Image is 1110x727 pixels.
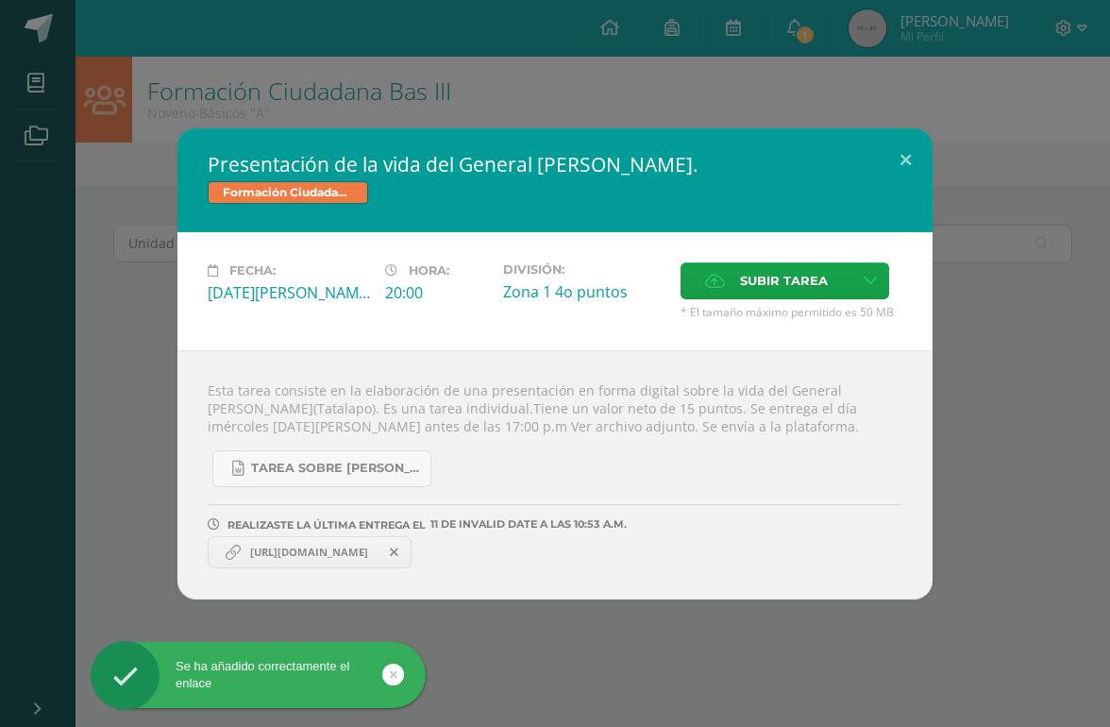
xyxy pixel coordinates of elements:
span: Hora: [409,263,449,278]
div: Zona 1 4o puntos [503,281,665,302]
span: Tarea sobre [PERSON_NAME], Tala lapo 3 básico Formación..docx [251,461,421,476]
h2: Presentación de la vida del General [PERSON_NAME]. [208,151,902,178]
span: Fecha: [229,263,276,278]
span: [URL][DOMAIN_NAME] [241,545,378,560]
span: * El tamaño máximo permitido es 50 MB [681,304,902,320]
button: Close (Esc) [879,128,933,193]
span: Remover entrega [378,542,411,563]
a: Tarea sobre [PERSON_NAME], Tala lapo 3 básico Formación..docx [212,450,431,487]
span: REALIZASTE LA ÚLTIMA ENTREGA EL [227,518,426,532]
div: 20:00 [385,282,488,303]
span: Subir tarea [740,263,828,298]
div: [DATE][PERSON_NAME] [208,282,370,303]
a: https://www.canva.com/design/DAGvgiMBALA/kKXfVexT5dmY7QxVEVSXeA/edit?utm_content=DAGvgiMBALA&utm_... [208,536,412,568]
span: Formación Ciudadana Bas III [208,181,368,204]
div: Esta tarea consiste en la elaboración de una presentación en forma digital sobre la vida del Gene... [177,350,933,600]
div: Se ha añadido correctamente el enlace [91,658,426,692]
label: División: [503,262,665,277]
span: 11 DE Invalid Date A LAS 10:53 A.M. [426,524,627,525]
